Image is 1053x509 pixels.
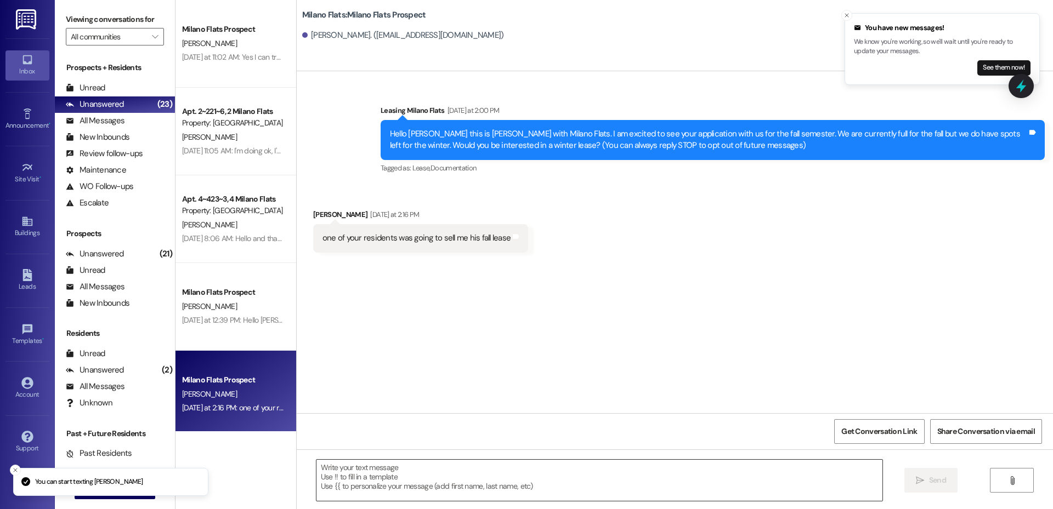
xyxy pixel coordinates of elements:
div: All Messages [66,281,124,293]
div: Prospects [55,228,175,239]
div: Unread [66,265,105,276]
span: [PERSON_NAME] [182,389,237,399]
div: Property: [GEOGRAPHIC_DATA] Flats [182,205,284,216]
a: Account [5,374,49,403]
button: Close toast [10,465,21,476]
div: [DATE] at 11:02 AM: Yes I can try to do that!! [182,52,317,62]
b: Milano Flats: Milano Flats Prospect [302,9,426,21]
div: Apt. 4~423~3, 4 Milano Flats [182,193,284,205]
div: Escalate [66,197,109,209]
a: Support [5,427,49,457]
div: New Inbounds [66,298,129,309]
div: Unknown [66,397,112,409]
div: Unanswered [66,364,124,376]
div: Past Residents [66,448,132,459]
div: [PERSON_NAME]. ([EMAIL_ADDRESS][DOMAIN_NAME]) [302,30,504,41]
div: (2) [159,362,175,379]
span: • [49,120,50,128]
div: Maintenance [66,164,126,176]
div: [PERSON_NAME] [313,209,528,224]
a: Templates • [5,320,49,350]
div: Review follow-ups [66,148,143,159]
label: Viewing conversations for [66,11,164,28]
span: [PERSON_NAME] [182,220,237,230]
a: Site Visit • [5,158,49,188]
div: one of your residents was going to sell me his fall lease [322,232,511,244]
div: New Inbounds [66,131,129,143]
div: [DATE] at 2:00 PM [445,105,500,116]
a: Leads [5,266,49,295]
div: Prospects + Residents [55,62,175,73]
span: • [42,335,44,343]
div: (23) [155,96,175,113]
div: Unread [66,348,105,359]
div: All Messages [66,381,124,392]
div: [DATE] 8:06 AM: Hello and thank you for contacting Milano Flats. You have reached us after hours.... [182,233,895,243]
button: See them now! [977,60,1031,76]
span: Lease , [412,163,431,173]
div: (21) [157,245,175,262]
div: Apt. 2~221~6, 2 Milano Flats [182,106,284,117]
span: Share Conversation via email [937,426,1035,437]
input: All communities [71,28,146,45]
div: Past + Future Residents [55,428,175,439]
div: WO Follow-ups [66,181,133,192]
span: [PERSON_NAME] [182,301,237,311]
i:  [1008,476,1016,485]
button: Close toast [841,10,852,21]
div: Milano Flats Prospect [182,24,284,35]
div: Unread [66,82,105,94]
div: Unanswered [66,248,124,260]
i:  [152,32,158,41]
a: Inbox [5,50,49,80]
div: [DATE] 11:05 AM: I'm doing ok, I've just been having a really tough time with anxiety [182,146,438,156]
span: Documentation [431,163,477,173]
div: All Messages [66,115,124,127]
button: Send [904,468,958,493]
span: Get Conversation Link [841,426,917,437]
div: [DATE] at 2:16 PM: one of your residents was going to sell me his fall lease [182,403,412,413]
div: Unanswered [66,99,124,110]
span: • [39,174,41,181]
div: Residents [55,328,175,339]
div: [DATE] at 2:16 PM [367,209,419,220]
div: You have new messages! [854,22,1031,33]
span: [PERSON_NAME] [182,38,237,48]
div: Leasing Milano Flats [381,105,1045,120]
a: Buildings [5,212,49,242]
div: Hello [PERSON_NAME] this is [PERSON_NAME] with Milano Flats. I am excited to see your application... [390,128,1027,152]
button: Share Conversation via email [930,419,1042,444]
div: Tagged as: [381,160,1045,176]
span: Send [929,474,946,486]
img: ResiDesk Logo [16,9,38,30]
p: You can start texting [PERSON_NAME] [35,477,143,487]
p: We know you're working, so we'll wait until you're ready to update your messages. [854,37,1031,56]
span: [PERSON_NAME] [182,132,237,142]
button: Get Conversation Link [834,419,924,444]
div: [DATE] at 12:39 PM: Hello [PERSON_NAME]! I'm looking into the winter semester. Do you guys still ... [182,315,603,325]
div: Milano Flats Prospect [182,287,284,298]
div: Property: [GEOGRAPHIC_DATA] Flats [182,117,284,129]
i:  [916,476,924,485]
div: Milano Flats Prospect [182,374,284,386]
